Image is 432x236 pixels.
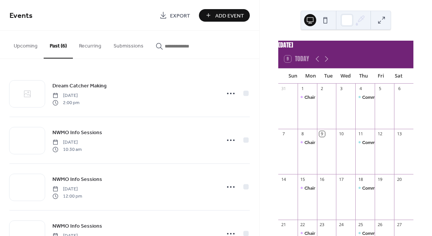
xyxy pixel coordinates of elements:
[304,94,350,100] div: Chair Yoga for Elders
[9,8,33,23] span: Events
[52,128,102,137] a: NWMO Info Sessions
[281,86,286,92] div: 31
[319,176,325,182] div: 16
[319,131,325,137] div: 9
[52,193,82,200] span: 12:00 pm
[362,139,400,146] div: Community Lunch
[396,176,402,182] div: 20
[358,176,363,182] div: 18
[281,131,286,137] div: 7
[73,31,107,58] button: Recurring
[52,222,102,230] span: NWMO Info Sessions
[358,86,363,92] div: 4
[396,131,402,137] div: 13
[300,176,306,182] div: 15
[338,222,344,228] div: 24
[199,9,250,22] button: Add Event
[377,176,383,182] div: 19
[281,222,286,228] div: 21
[52,82,107,90] span: Dream Catcher Making
[355,185,375,191] div: Community Lunch
[52,186,82,193] span: [DATE]
[52,129,102,137] span: NWMO Info Sessions
[338,86,344,92] div: 3
[300,222,306,228] div: 22
[107,31,150,58] button: Submissions
[300,131,306,137] div: 8
[319,68,337,84] div: Tue
[358,222,363,228] div: 25
[304,185,350,191] div: Chair Yoga for Elders
[52,139,82,146] span: [DATE]
[281,176,286,182] div: 14
[8,31,44,58] button: Upcoming
[396,222,402,228] div: 27
[44,31,73,59] button: Past (6)
[300,86,306,92] div: 1
[377,86,383,92] div: 5
[319,86,325,92] div: 2
[52,146,82,153] span: 10:30 am
[377,131,383,137] div: 12
[52,81,107,90] a: Dream Catcher Making
[372,68,389,84] div: Fri
[298,94,317,100] div: Chair Yoga for Elders
[337,68,355,84] div: Wed
[298,139,317,146] div: Chair Yoga for Elders
[52,99,79,106] span: 2:00 pm
[319,222,325,228] div: 23
[355,68,372,84] div: Thu
[362,185,400,191] div: Community Lunch
[338,176,344,182] div: 17
[52,92,79,99] span: [DATE]
[304,139,350,146] div: Chair Yoga for Elders
[390,68,407,84] div: Sat
[284,68,302,84] div: Sun
[377,222,383,228] div: 26
[338,131,344,137] div: 10
[302,68,319,84] div: Mon
[358,131,363,137] div: 11
[278,41,413,50] div: [DATE]
[355,94,375,100] div: Community Lunch
[154,9,196,22] a: Export
[52,222,102,230] a: NWMO Info Sessions
[52,175,102,184] a: NWMO Info Sessions
[298,185,317,191] div: Chair Yoga for Elders
[362,94,400,100] div: Community Lunch
[170,12,190,20] span: Export
[355,139,375,146] div: Community Lunch
[396,86,402,92] div: 6
[215,12,244,20] span: Add Event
